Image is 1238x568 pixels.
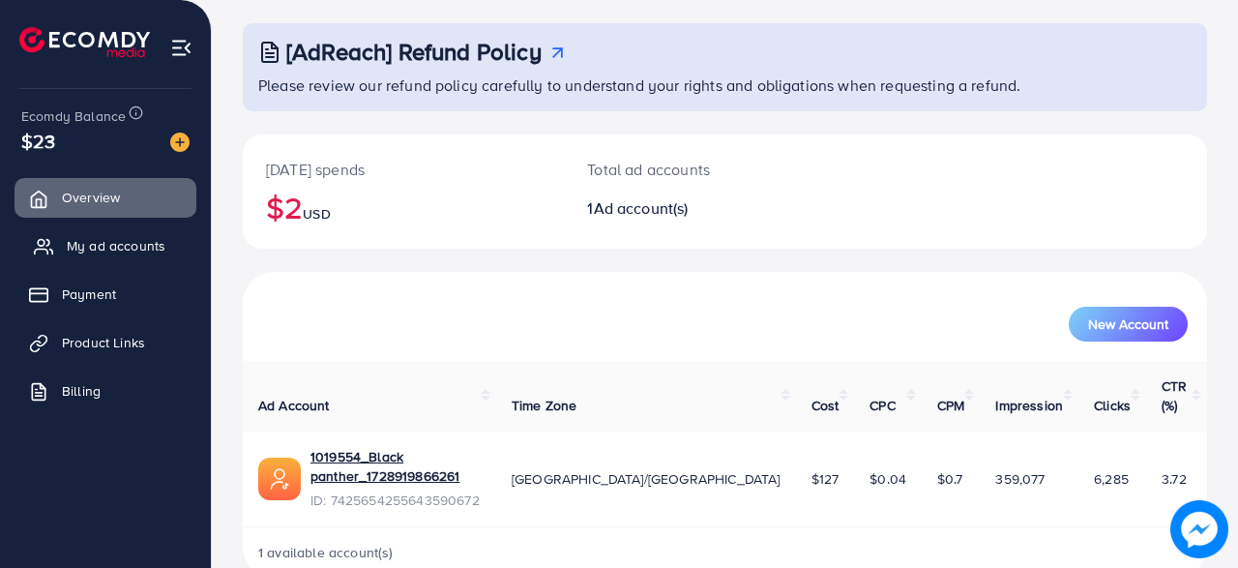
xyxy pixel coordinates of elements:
[67,236,165,255] span: My ad accounts
[995,469,1045,489] span: 359,077
[1162,469,1187,489] span: 3.72
[1162,376,1187,415] span: CTR (%)
[62,188,120,207] span: Overview
[594,197,689,219] span: Ad account(s)
[1170,500,1228,558] img: image
[286,38,542,66] h3: [AdReach] Refund Policy
[811,396,840,415] span: Cost
[19,27,150,57] img: logo
[258,458,301,500] img: ic-ads-acc.e4c84228.svg
[1094,469,1129,489] span: 6,285
[937,469,963,489] span: $0.7
[587,158,781,181] p: Total ad accounts
[310,491,481,510] span: ID: 7425654255643590672
[170,133,190,152] img: image
[310,447,481,487] a: 1019554_Black panther_1728919866261
[1088,317,1168,331] span: New Account
[995,396,1063,415] span: Impression
[512,469,781,489] span: [GEOGRAPHIC_DATA]/[GEOGRAPHIC_DATA]
[21,106,126,126] span: Ecomdy Balance
[62,333,145,352] span: Product Links
[62,284,116,304] span: Payment
[258,396,330,415] span: Ad Account
[15,275,196,314] a: Payment
[62,381,101,401] span: Billing
[266,158,541,181] p: [DATE] spends
[21,127,55,155] span: $23
[15,226,196,265] a: My ad accounts
[303,204,330,224] span: USD
[15,323,196,362] a: Product Links
[15,178,196,217] a: Overview
[258,543,394,562] span: 1 available account(s)
[266,189,541,225] h2: $2
[170,37,192,59] img: menu
[1069,307,1188,342] button: New Account
[811,469,840,489] span: $127
[870,469,906,489] span: $0.04
[258,74,1195,97] p: Please review our refund policy carefully to understand your rights and obligations when requesti...
[512,396,576,415] span: Time Zone
[587,199,781,218] h2: 1
[1094,396,1131,415] span: Clicks
[870,396,895,415] span: CPC
[15,372,196,410] a: Billing
[937,396,964,415] span: CPM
